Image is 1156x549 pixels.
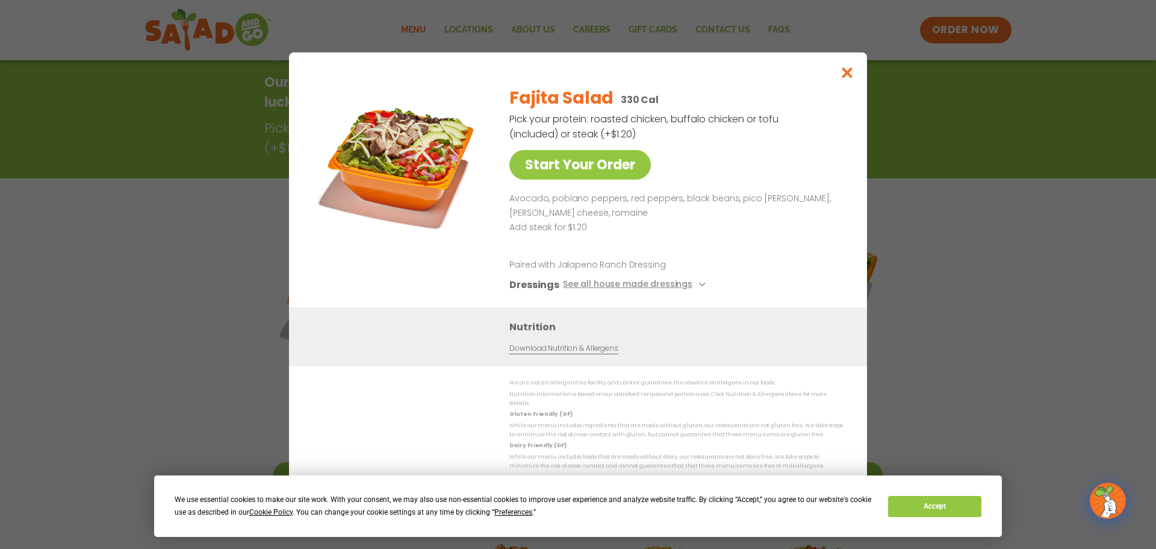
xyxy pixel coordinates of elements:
[509,192,838,221] p: Avocado, poblano peppers, red peppers, black beans, pico [PERSON_NAME], [PERSON_NAME] cheese, rom...
[249,508,293,516] span: Cookie Policy
[316,77,485,245] img: Featured product photo for Fajita Salad
[509,86,614,111] h2: Fajita Salad
[509,378,843,387] p: We are not an allergen free facility and cannot guarantee the absence of allergens in our foods.
[1091,484,1125,518] img: wpChatIcon
[154,475,1002,537] div: Cookie Consent Prompt
[828,52,867,93] button: Close modal
[509,452,843,471] p: While our menu includes foods that are made without dairy, our restaurants are not dairy free. We...
[509,410,572,418] strong: Gluten Friendly (GF)
[509,442,566,449] strong: Dairy Friendly (DF)
[509,150,651,180] a: Start Your Order
[888,496,981,517] button: Accept
[509,277,559,292] h3: Dressings
[509,390,843,409] p: Nutrition information is based on our standard recipes and portion sizes. Click Nutrition & Aller...
[621,92,659,107] p: 330 Cal
[563,277,709,292] button: See all house made dressings
[509,421,843,440] p: While our menu includes ingredients that are made without gluten, our restaurants are not gluten ...
[509,221,838,235] p: Add steak for $1.20
[509,343,618,354] a: Download Nutrition & Allergens
[494,508,532,516] span: Preferences
[509,319,849,334] h3: Nutrition
[175,494,874,519] div: We use essential cookies to make our site work. With your consent, we may also use non-essential ...
[509,111,780,142] p: Pick your protein: roasted chicken, buffalo chicken or tofu (included) or steak (+$1.20)
[509,259,732,271] p: Paired with Jalapeno Ranch Dressing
